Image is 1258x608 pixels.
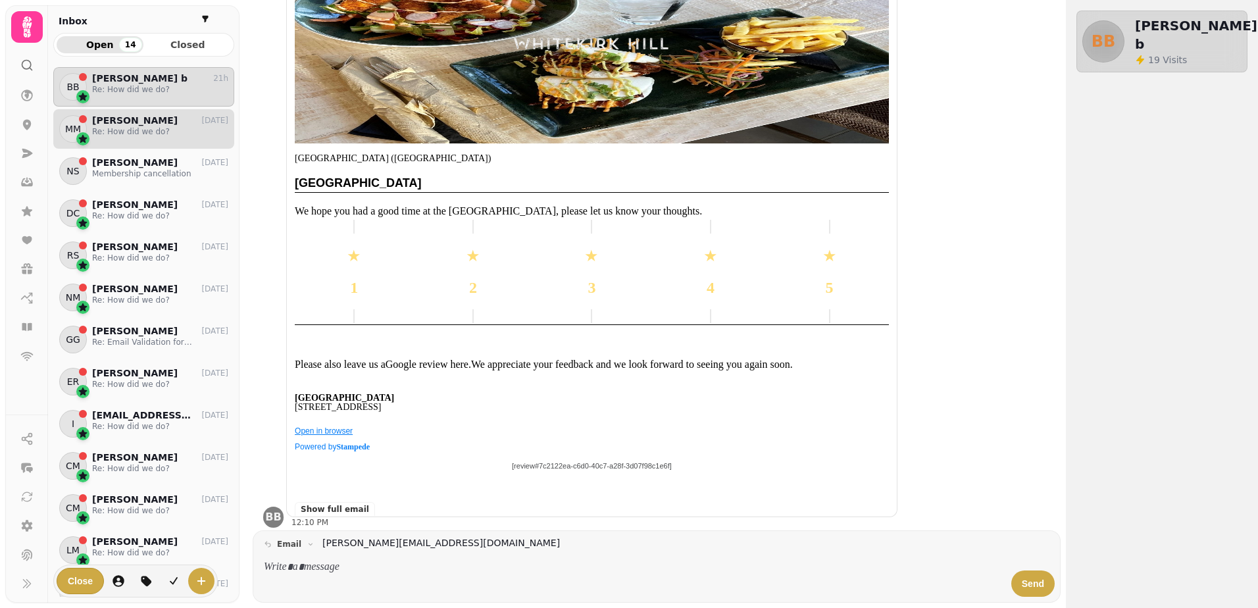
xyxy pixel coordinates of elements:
[92,284,178,295] p: [PERSON_NAME]
[133,568,159,594] button: tag-thread
[92,368,178,379] p: [PERSON_NAME]
[92,452,178,463] p: [PERSON_NAME]
[92,84,228,95] p: Re: How did we do?
[770,277,889,298] p: 5
[201,115,228,126] p: [DATE]
[201,494,228,505] p: [DATE]
[119,38,142,52] div: 14
[1092,34,1116,49] span: BB
[57,36,143,53] button: Open14
[532,220,651,323] a: ★ 3
[66,333,80,346] span: GG
[532,245,651,266] p: ★
[770,220,889,323] a: ★ 5
[414,277,533,298] p: 2
[92,157,178,168] p: [PERSON_NAME]
[92,463,228,474] p: Re: How did we do?
[295,154,889,163] p: [GEOGRAPHIC_DATA] ([GEOGRAPHIC_DATA])
[92,505,228,516] p: Re: How did we do?
[68,576,93,586] span: Close
[92,115,178,126] p: [PERSON_NAME]
[295,357,889,372] p: Please also leave us a We appreciate your feedback and we look forward to seeing you again soon.
[322,536,560,550] a: [PERSON_NAME][EMAIL_ADDRESS][DOMAIN_NAME]
[66,291,81,304] span: NM
[1148,55,1163,65] span: 19
[770,245,889,266] p: ★
[67,40,133,49] span: Open
[201,368,228,378] p: [DATE]
[651,245,770,266] p: ★
[92,241,178,253] p: [PERSON_NAME]
[92,536,178,547] p: [PERSON_NAME]
[92,73,188,84] p: [PERSON_NAME] b
[92,126,228,137] p: Re: How did we do?
[92,199,178,211] p: [PERSON_NAME]
[92,421,228,432] p: Re: How did we do?
[188,568,214,594] button: create-convo
[295,442,370,451] a: Powered byStampede
[92,547,228,558] p: Re: How did we do?
[259,536,320,552] button: email
[92,379,228,390] p: Re: How did we do?
[66,459,80,472] span: CM
[201,157,228,168] p: [DATE]
[66,501,80,515] span: CM
[201,410,228,420] p: [DATE]
[65,122,81,136] span: MM
[201,536,228,547] p: [DATE]
[295,502,375,516] button: Show full email
[1148,53,1187,66] p: Visits
[414,220,533,323] a: ★ 2
[295,426,353,436] a: Open in browser
[92,494,178,505] p: [PERSON_NAME]
[201,452,228,463] p: [DATE]
[265,512,281,522] span: BB
[386,359,471,370] a: Google review here.
[66,165,79,178] span: NS
[145,36,232,53] button: Closed
[507,33,676,57] img: brand logo
[414,245,533,266] p: ★
[92,211,228,221] p: Re: How did we do?
[72,417,74,430] span: I
[201,241,228,252] p: [DATE]
[295,220,414,323] a: ★ 1
[53,67,234,597] div: grid
[201,199,228,210] p: [DATE]
[66,207,80,220] span: DC
[532,277,651,298] p: 3
[201,284,228,294] p: [DATE]
[1011,570,1055,597] button: Send
[92,326,178,337] p: [PERSON_NAME]
[92,253,228,263] p: Re: How did we do?
[155,40,221,49] span: Closed
[59,14,88,28] h2: Inbox
[213,73,228,84] p: 21h
[295,245,414,266] p: ★
[92,337,228,347] p: Re: Email Validation for [GEOGRAPHIC_DATA]
[295,403,889,412] p: [STREET_ADDRESS]
[336,442,370,451] span: Stampede
[295,203,889,219] p: We hope you had a good time at the [GEOGRAPHIC_DATA], please let us know your thoughts.
[651,277,770,298] p: 4
[92,410,194,421] p: [EMAIL_ADDRESS][DOMAIN_NAME]
[301,505,369,513] span: Show full email
[66,544,80,557] span: LM
[1022,579,1044,588] span: Send
[201,326,228,336] p: [DATE]
[295,393,889,403] p: [GEOGRAPHIC_DATA]
[161,568,187,594] button: is-read
[57,568,104,594] button: Close
[651,220,770,323] a: ★ 4
[92,168,228,179] p: Membership cancellation
[67,249,80,262] span: RS
[92,295,228,305] p: Re: How did we do?
[67,375,80,388] span: ER
[291,517,1050,528] div: 12:10 PM
[66,80,79,93] span: BB
[295,277,414,298] p: 1
[295,454,889,478] td: [review#7c2122ea-c6d0-40c7-a28f-3d07f98c1e6f]
[197,11,213,27] button: filter
[295,174,889,192] p: [GEOGRAPHIC_DATA]
[1135,16,1257,53] h2: [PERSON_NAME] b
